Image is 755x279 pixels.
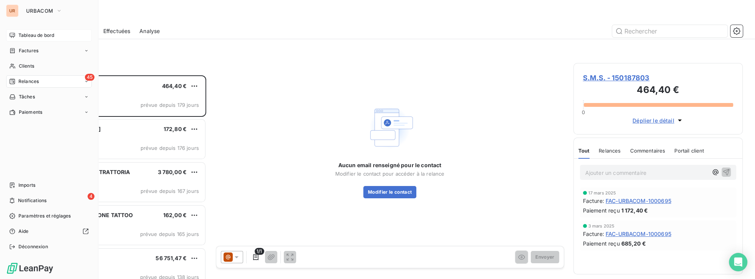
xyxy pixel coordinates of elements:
[103,27,131,35] span: Effectuées
[18,32,54,39] span: Tableau de bord
[162,83,187,89] span: 464,40 €
[141,188,199,194] span: prévue depuis 167 jours
[37,75,206,279] div: grid
[163,212,187,218] span: 162,00 €
[164,126,187,132] span: 172,80 €
[18,228,29,235] span: Aide
[588,191,616,195] span: 17 mars 2025
[583,206,620,214] span: Paiement reçu
[599,148,621,154] span: Relances
[6,5,18,17] div: UR
[606,230,671,238] span: FAC-URBACOM-1000695
[606,197,671,205] span: FAC-URBACOM-1000695
[18,78,39,85] span: Relances
[729,253,747,271] div: Open Intercom Messenger
[19,109,42,116] span: Paiements
[531,251,559,263] button: Envoyer
[85,74,94,81] span: 45
[18,182,35,189] span: Imports
[19,47,38,54] span: Factures
[26,8,53,14] span: URBACOM
[255,248,264,255] span: 1/1
[674,148,704,154] span: Portail client
[338,161,442,169] span: Aucun email renseigné pour le contact
[583,73,733,83] span: S.M.S. - 150187803
[621,239,646,247] span: 685,20 €
[578,148,590,154] span: Tout
[612,25,727,37] input: Rechercher
[19,63,34,70] span: Clients
[581,109,584,115] span: 0
[139,27,160,35] span: Analyse
[632,116,674,125] span: Déplier le détail
[583,230,604,238] span: Facture :
[18,197,46,204] span: Notifications
[335,171,445,177] span: Modifier le contact pour accéder à la relance
[158,169,187,175] span: 3 780,00 €
[583,83,733,98] h3: 464,40 €
[156,255,187,261] span: 56 751,47 €
[18,243,48,250] span: Déconnexion
[6,225,92,237] a: Aide
[140,231,199,237] span: prévue depuis 165 jours
[630,116,686,125] button: Déplier le détail
[621,206,648,214] span: 1 172,40 €
[583,239,620,247] span: Paiement reçu
[6,262,54,274] img: Logo LeanPay
[88,193,94,200] span: 4
[18,213,71,219] span: Paramètres et réglages
[365,103,414,152] img: Empty state
[630,148,665,154] span: Commentaires
[141,102,199,108] span: prévue depuis 179 jours
[19,93,35,100] span: Tâches
[363,186,416,198] button: Modifier le contact
[583,197,604,205] span: Facture :
[141,145,199,151] span: prévue depuis 176 jours
[588,224,615,228] span: 3 mars 2025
